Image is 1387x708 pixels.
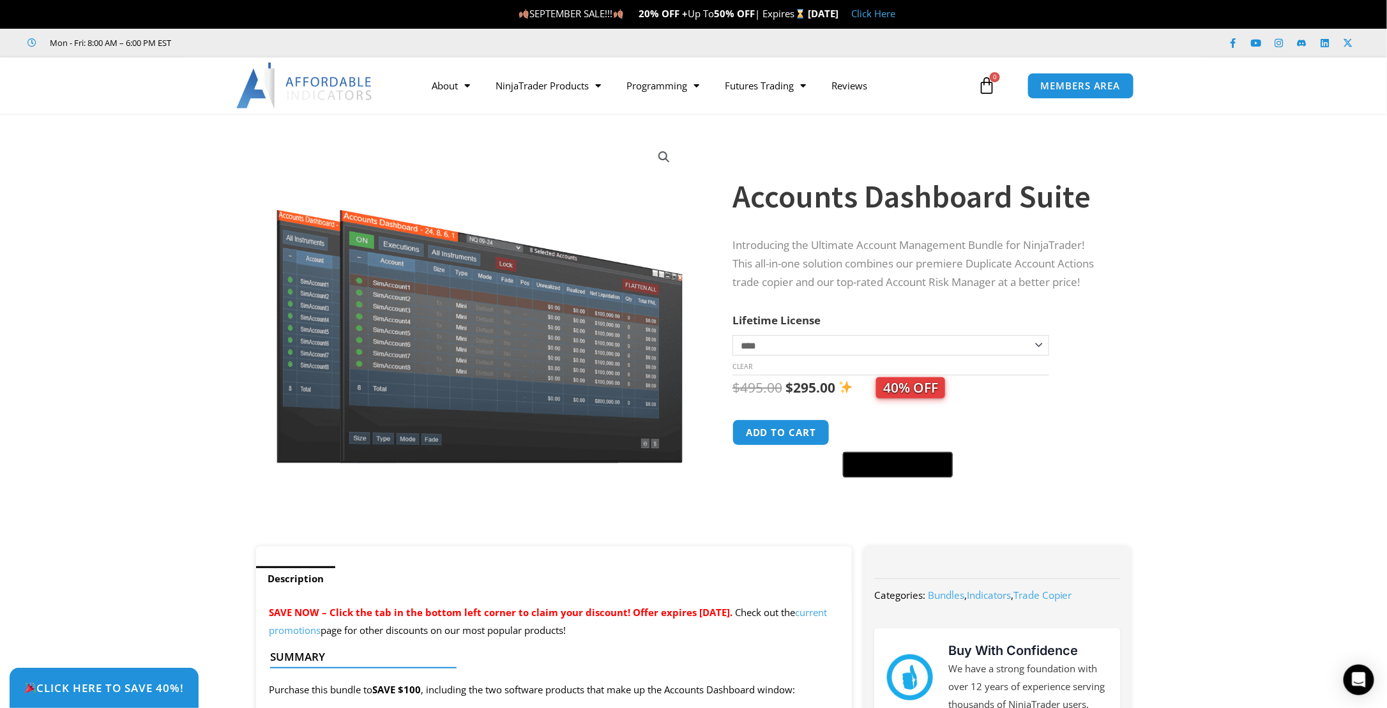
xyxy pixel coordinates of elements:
img: ⌛ [796,9,805,19]
p: Check out the page for other discounts on our most popular products! [269,604,839,640]
bdi: 295.00 [785,379,835,396]
a: NinjaTrader Products [483,71,614,100]
span: SAVE NOW – Click the tab in the bottom left corner to claim your discount! Offer expires [DATE]. [269,606,732,619]
a: Description [256,566,335,591]
img: LogoAI | Affordable Indicators – NinjaTrader [236,63,374,109]
span: MEMBERS AREA [1041,81,1121,91]
img: 🍂 [614,9,623,19]
span: $ [732,379,740,396]
a: View full-screen image gallery [653,146,676,169]
button: Buy with GPay [843,452,953,478]
label: Lifetime License [732,313,821,328]
iframe: Customer reviews powered by Trustpilot [190,36,381,49]
span: $ [785,379,793,396]
h3: Buy With Confidence [948,641,1108,660]
img: mark thumbs good 43913 | Affordable Indicators – NinjaTrader [887,654,933,700]
span: Click Here to save 40%! [24,682,184,693]
a: Indicators [967,589,1011,601]
span: Mon - Fri: 8:00 AM – 6:00 PM EST [47,35,172,50]
strong: 50% OFF [715,7,755,20]
iframe: Secure express checkout frame [840,418,955,448]
a: Futures Trading [712,71,819,100]
strong: [DATE] [808,7,839,20]
p: Introducing the Ultimate Account Management Bundle for NinjaTrader! This all-in-one solution comb... [732,236,1105,292]
img: ✨ [839,380,853,394]
h1: Accounts Dashboard Suite [732,174,1105,219]
a: 🎉Click Here to save 40%! [10,668,199,708]
a: MEMBERS AREA [1027,73,1134,99]
bdi: 495.00 [732,379,782,396]
a: Trade Copier [1013,589,1072,601]
a: Programming [614,71,712,100]
a: 0 [959,67,1015,104]
img: 🎉 [25,682,36,693]
nav: Menu [419,71,974,100]
img: 🍂 [519,9,529,19]
span: 40% OFF [876,377,945,398]
a: Click Here [852,7,896,20]
span: Categories: [874,589,925,601]
a: About [419,71,483,100]
span: , , [928,589,1072,601]
button: Add to cart [732,419,830,446]
span: SEPTEMBER SALE!!! Up To | Expires [519,7,808,20]
span: 0 [990,72,1000,82]
a: Bundles [928,589,964,601]
h4: Summary [270,651,828,663]
iframe: PayPal Message 1 [732,486,1105,497]
strong: 20% OFF + [639,7,688,20]
a: Clear options [732,362,752,371]
a: Reviews [819,71,880,100]
div: Open Intercom Messenger [1344,665,1374,695]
